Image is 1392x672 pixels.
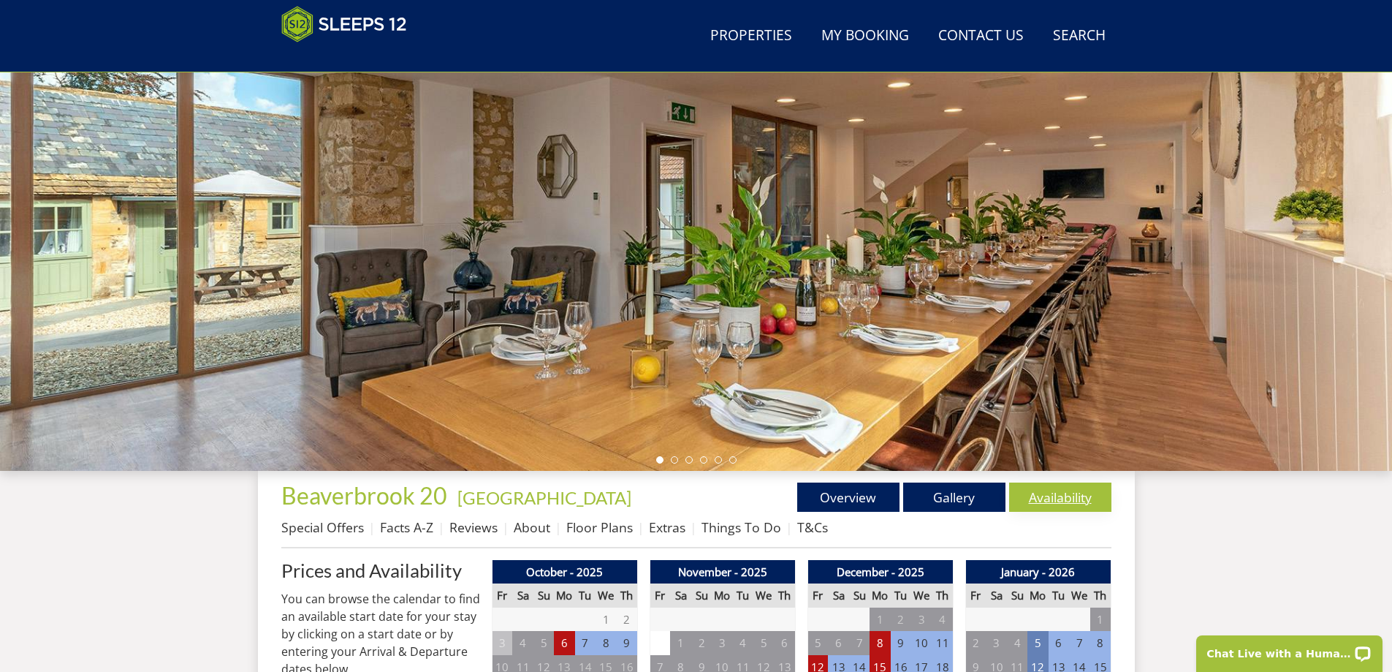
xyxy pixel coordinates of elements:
td: 4 [512,631,533,655]
td: 3 [911,608,932,632]
th: We [753,584,774,608]
a: Facts A-Z [380,518,433,536]
a: [GEOGRAPHIC_DATA] [457,487,631,508]
th: Sa [828,584,848,608]
td: 2 [617,608,637,632]
th: Fr [650,584,670,608]
th: Th [1090,584,1111,608]
a: Beaverbrook 20 [281,481,452,510]
th: November - 2025 [650,560,795,584]
td: 1 [1090,608,1111,632]
th: Mo [870,584,890,608]
a: T&Cs [797,518,828,536]
td: 7 [575,631,596,655]
td: 5 [533,631,554,655]
th: Fr [807,584,828,608]
th: Th [775,584,795,608]
td: 4 [733,631,753,655]
th: Fr [965,584,986,608]
td: 4 [932,608,953,632]
th: Su [849,584,870,608]
th: Fr [492,584,512,608]
iframe: Customer reviews powered by Trustpilot [274,51,427,64]
th: Sa [670,584,691,608]
th: We [911,584,932,608]
span: - [452,487,631,508]
td: 3 [986,631,1006,655]
td: 2 [691,631,712,655]
td: 8 [870,631,890,655]
a: Search [1047,20,1111,53]
a: Things To Do [701,518,781,536]
th: Sa [986,584,1006,608]
td: 8 [596,631,616,655]
td: 3 [712,631,732,655]
a: Overview [797,483,900,512]
a: Special Offers [281,518,364,536]
td: 6 [828,631,848,655]
th: Tu [1049,584,1069,608]
th: Sa [512,584,533,608]
td: 1 [596,608,616,632]
th: Su [1007,584,1027,608]
th: Th [932,584,953,608]
th: Tu [575,584,596,608]
th: Th [617,584,637,608]
a: Availability [1009,483,1111,512]
th: December - 2025 [807,560,953,584]
td: 5 [807,631,828,655]
a: My Booking [815,20,915,53]
td: 4 [1007,631,1027,655]
a: Floor Plans [566,518,633,536]
th: Tu [733,584,753,608]
th: Mo [554,584,574,608]
th: We [1069,584,1089,608]
td: 7 [1069,631,1089,655]
td: 7 [849,631,870,655]
th: Mo [1027,584,1048,608]
a: About [514,518,550,536]
a: Extras [649,518,685,536]
td: 11 [932,631,953,655]
a: Reviews [449,518,498,536]
a: Properties [704,20,798,53]
a: Prices and Availability [281,560,480,581]
th: January - 2026 [965,560,1111,584]
th: October - 2025 [492,560,637,584]
td: 9 [617,631,637,655]
td: 6 [554,631,574,655]
td: 1 [870,608,890,632]
td: 2 [891,608,911,632]
td: 9 [891,631,911,655]
th: Su [691,584,712,608]
td: 5 [1027,631,1048,655]
th: Mo [712,584,732,608]
iframe: LiveChat chat widget [1187,626,1392,672]
td: 10 [911,631,932,655]
td: 8 [1090,631,1111,655]
th: We [596,584,616,608]
a: Gallery [903,483,1005,512]
a: Contact Us [932,20,1030,53]
td: 2 [965,631,986,655]
td: 1 [670,631,691,655]
th: Tu [891,584,911,608]
td: 5 [753,631,774,655]
th: Su [533,584,554,608]
span: Beaverbrook 20 [281,481,447,510]
td: 6 [775,631,795,655]
td: 6 [1049,631,1069,655]
td: 3 [492,631,512,655]
img: Sleeps 12 [281,6,407,42]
